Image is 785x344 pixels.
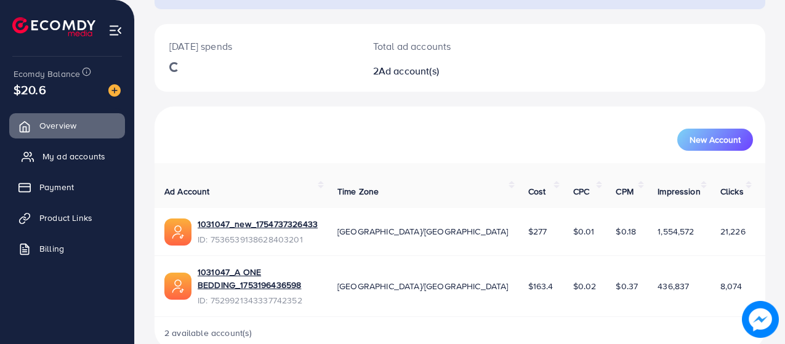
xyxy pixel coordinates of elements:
span: Ad Account [164,185,210,198]
img: ic-ads-acc.e4c84228.svg [164,218,191,246]
img: logo [12,17,95,36]
span: Impression [658,185,701,198]
span: $0.01 [573,225,595,238]
span: Overview [39,119,76,132]
span: CPM [616,185,633,198]
span: New Account [690,135,741,144]
span: 8,074 [720,280,743,292]
button: New Account [677,129,753,151]
a: 1031047_new_1754737326433 [198,218,318,230]
span: 1.37 [765,225,780,238]
span: $20.6 [14,81,46,98]
a: Payment [9,175,125,199]
span: Payment [39,181,74,193]
img: menu [108,23,123,38]
span: Product Links [39,212,92,224]
span: Billing [39,242,64,255]
span: CPC [573,185,589,198]
span: My ad accounts [42,150,105,162]
span: $163.4 [528,280,554,292]
span: CTR (%) [765,173,781,198]
span: [GEOGRAPHIC_DATA]/[GEOGRAPHIC_DATA] [337,225,509,238]
a: Overview [9,113,125,138]
span: 21,226 [720,225,746,238]
span: 1.85 [765,280,781,292]
span: Time Zone [337,185,379,198]
span: ID: 7536539138628403201 [198,233,318,246]
a: Product Links [9,206,125,230]
img: ic-ads-acc.e4c84228.svg [164,273,191,300]
p: Total ad accounts [373,39,496,54]
p: [DATE] spends [169,39,344,54]
span: 2 available account(s) [164,327,252,339]
span: Clicks [720,185,744,198]
img: image [742,301,779,338]
span: $0.37 [616,280,638,292]
img: image [108,84,121,97]
h2: 2 [373,65,496,77]
span: 436,837 [658,280,689,292]
a: My ad accounts [9,144,125,169]
span: Ecomdy Balance [14,68,80,80]
span: 1,554,572 [658,225,694,238]
span: $0.02 [573,280,597,292]
span: Cost [528,185,546,198]
a: 1031047_A ONE BEDDING_1753196436598 [198,266,318,291]
span: $0.18 [616,225,636,238]
span: $277 [528,225,547,238]
span: [GEOGRAPHIC_DATA]/[GEOGRAPHIC_DATA] [337,280,509,292]
span: Ad account(s) [379,64,439,78]
span: ID: 7529921343337742352 [198,294,318,306]
a: Billing [9,236,125,261]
